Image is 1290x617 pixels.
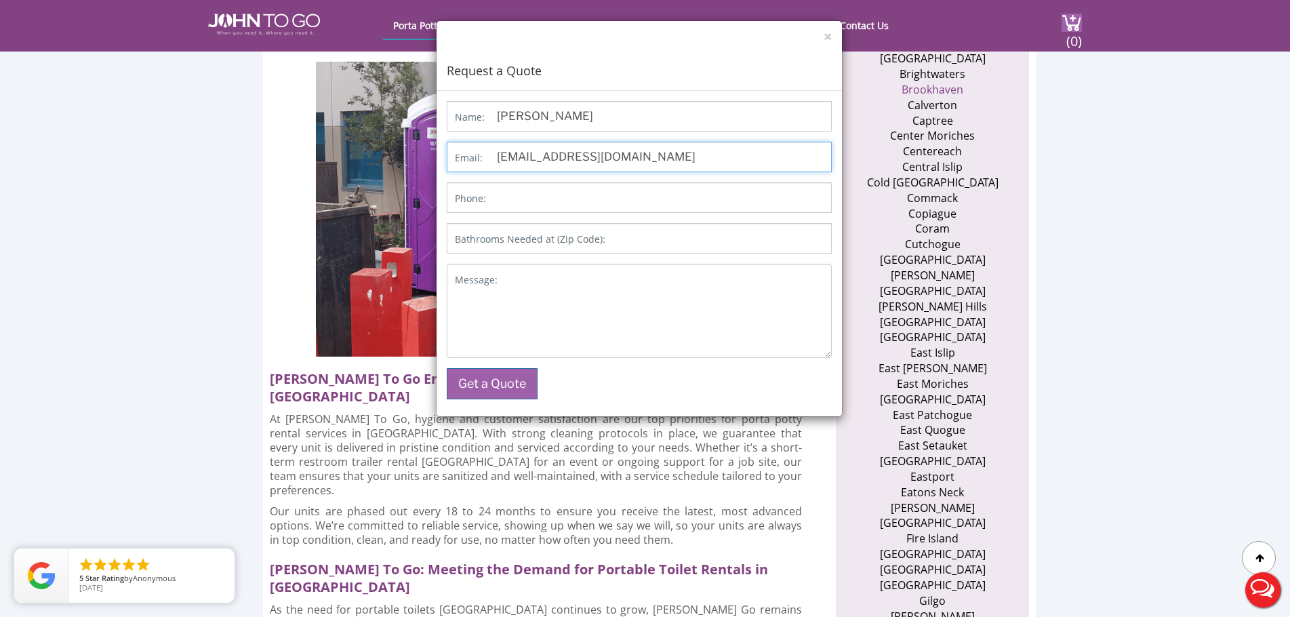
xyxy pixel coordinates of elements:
[455,192,486,205] label: Phone:
[78,557,94,573] li: 
[79,582,103,593] span: [DATE]
[135,557,151,573] li: 
[79,573,83,583] span: 5
[133,573,176,583] span: Anonymous
[447,368,538,399] button: Get a Quote
[455,273,498,287] label: Message:
[92,557,108,573] li: 
[1236,563,1290,617] button: Live Chat
[85,573,124,583] span: Star Rating
[106,557,123,573] li: 
[447,44,832,80] h4: Request a Quote
[121,557,137,573] li: 
[455,151,483,165] label: Email:
[79,574,224,584] span: by
[455,111,485,124] label: Name:
[437,91,842,416] form: Contact form
[824,30,832,44] button: ×
[455,233,605,246] label: Bathrooms Needed at (Zip Code):
[28,562,55,589] img: Review Rating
